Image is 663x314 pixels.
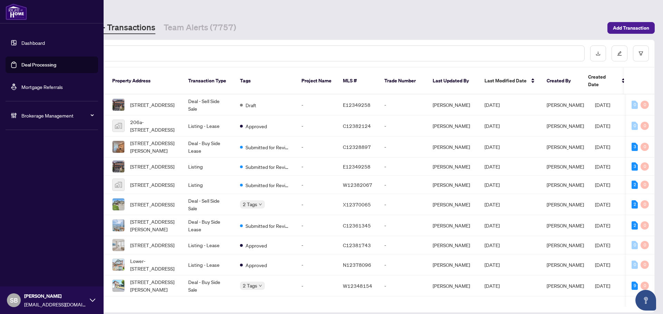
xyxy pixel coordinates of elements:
span: [PERSON_NAME] [547,144,584,150]
img: thumbnail-img [113,179,124,191]
span: edit [617,51,622,56]
div: 0 [632,101,638,109]
img: thumbnail-img [113,280,124,292]
span: [STREET_ADDRESS][PERSON_NAME] [130,218,177,233]
a: Deal Processing [21,62,56,68]
td: [PERSON_NAME] [427,236,479,254]
td: Deal - Buy Side Lease [183,215,234,236]
td: [PERSON_NAME] [427,94,479,115]
span: Approved [246,122,267,130]
span: [PERSON_NAME] [547,123,584,129]
span: C12382124 [343,123,371,129]
span: [PERSON_NAME] [547,222,584,229]
span: [DATE] [484,123,500,129]
div: 0 [641,261,649,269]
div: 0 [641,162,649,171]
span: Submitted for Review [246,181,290,189]
span: [PERSON_NAME] [547,201,584,207]
span: [DATE] [595,123,610,129]
span: Lower-[STREET_ADDRESS] [130,257,177,272]
td: - [296,115,337,136]
td: - [296,136,337,158]
td: - [379,236,427,254]
td: - [379,254,427,275]
span: Last Modified Date [484,77,527,84]
th: Tags [234,68,296,94]
span: [STREET_ADDRESS] [130,101,174,109]
th: Property Address [107,68,183,94]
div: 0 [641,241,649,249]
td: - [379,94,427,115]
td: - [296,176,337,194]
button: filter [633,45,649,61]
span: [DATE] [595,201,610,207]
div: 2 [632,181,638,189]
div: 0 [641,122,649,130]
span: [DATE] [484,262,500,268]
td: - [379,215,427,236]
span: [DATE] [484,201,500,207]
span: [DATE] [484,242,500,248]
td: [PERSON_NAME] [427,158,479,176]
span: [STREET_ADDRESS] [130,201,174,208]
td: - [379,194,427,215]
img: logo [6,3,27,20]
th: Created By [541,68,583,94]
span: [PERSON_NAME] [547,283,584,289]
span: [DATE] [595,163,610,170]
span: down [259,284,262,287]
div: 0 [641,200,649,209]
span: [STREET_ADDRESS] [130,163,174,170]
span: [STREET_ADDRESS] [130,241,174,249]
button: download [590,45,606,61]
td: Listing - Lease [183,115,234,136]
td: - [296,215,337,236]
a: Team Alerts (7757) [164,22,236,34]
div: 0 [632,122,638,130]
td: - [296,275,337,296]
span: Approved [246,242,267,249]
button: Add Transaction [607,22,655,34]
span: C12328897 [343,144,371,150]
div: 0 [641,181,649,189]
div: 2 [632,200,638,209]
img: thumbnail-img [113,259,124,271]
a: Mortgage Referrals [21,84,63,90]
img: thumbnail-img [113,220,124,231]
span: [PERSON_NAME] [547,182,584,188]
td: Listing [183,158,234,176]
span: Submitted for Review [246,222,290,230]
div: 3 [632,143,638,151]
td: Deal - Sell Side Sale [183,94,234,115]
span: Draft [246,101,256,109]
span: N12378096 [343,262,371,268]
span: C12361345 [343,222,371,229]
span: C12381743 [343,242,371,248]
span: [PERSON_NAME] [547,102,584,108]
td: [PERSON_NAME] [427,136,479,158]
span: [DATE] [484,222,500,229]
th: Trade Number [379,68,427,94]
td: [PERSON_NAME] [427,194,479,215]
span: Add Transaction [613,22,649,33]
div: 0 [632,261,638,269]
span: X12370065 [343,201,371,207]
td: - [379,115,427,136]
span: [DATE] [484,283,500,289]
span: W12348154 [343,283,372,289]
td: Listing - Lease [183,254,234,275]
span: [DATE] [484,163,500,170]
div: 2 [632,221,638,230]
th: Transaction Type [183,68,234,94]
span: E12349258 [343,163,371,170]
th: MLS # [337,68,379,94]
div: 0 [641,221,649,230]
span: [PERSON_NAME] [547,242,584,248]
td: Deal - Buy Side Lease [183,136,234,158]
img: thumbnail-img [113,141,124,153]
button: Open asap [635,290,656,311]
td: [PERSON_NAME] [427,254,479,275]
span: W12382067 [343,182,372,188]
td: - [296,236,337,254]
td: [PERSON_NAME] [427,275,479,296]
